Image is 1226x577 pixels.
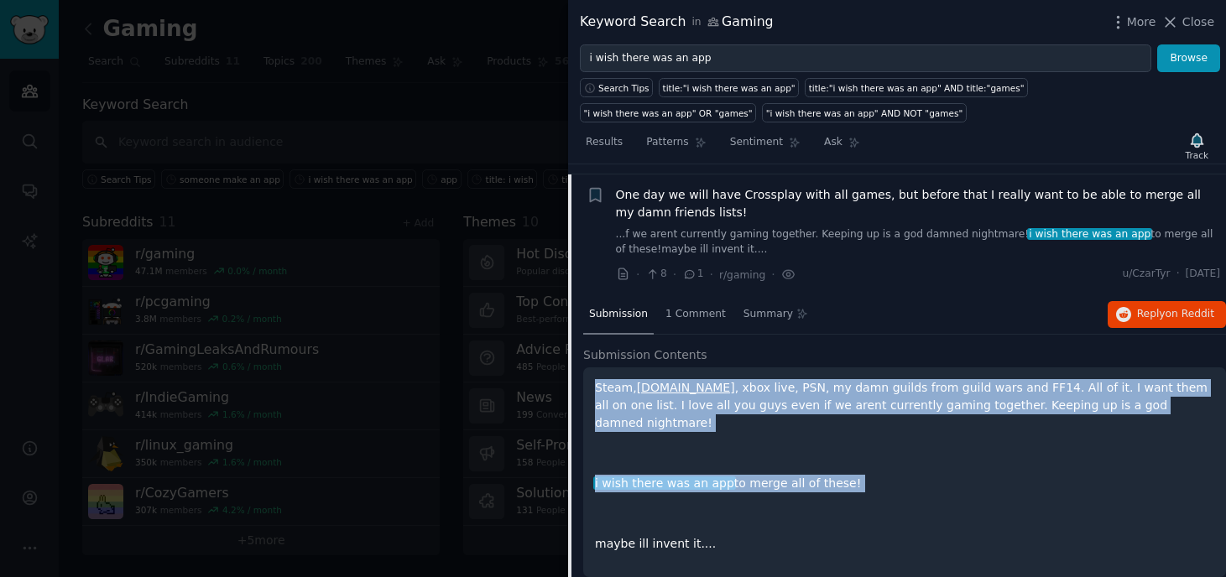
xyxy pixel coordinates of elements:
[580,44,1151,73] input: Try a keyword related to your business
[1122,267,1170,282] span: u/CzarTyr
[580,129,629,164] a: Results
[766,107,963,119] div: "i wish there was an app" AND NOT "games"
[1161,13,1214,31] button: Close
[640,129,712,164] a: Patterns
[583,346,707,364] span: Submission Contents
[1127,13,1156,31] span: More
[743,307,793,322] span: Summary
[586,135,623,150] span: Results
[1137,307,1214,322] span: Reply
[580,12,774,33] div: Keyword Search Gaming
[595,444,1214,462] p: ​
[1166,308,1214,320] span: on Reddit
[595,379,1214,432] p: Steam, , xbox live, PSN, my damn guilds from guild wars and FF14. All of it. I want them all on o...
[646,135,688,150] span: Patterns
[593,476,735,490] span: i wish there was an app
[1109,13,1156,31] button: More
[584,107,753,119] div: "i wish there was an app" OR "games"
[595,505,1214,522] p: ​
[1180,128,1214,164] button: Track
[645,267,666,282] span: 8
[1108,301,1226,328] button: Replyon Reddit
[659,78,799,97] a: title:"i wish there was an app"
[580,78,653,97] button: Search Tips
[663,82,796,94] div: title:"i wish there was an app"
[1186,267,1220,282] span: [DATE]
[1157,44,1220,73] button: Browse
[1182,13,1214,31] span: Close
[598,82,650,94] span: Search Tips
[682,267,703,282] span: 1
[771,266,775,283] span: ·
[1027,228,1152,240] span: i wish there was an app
[762,103,967,122] a: "i wish there was an app" AND NOT "games"
[719,269,765,281] span: r/gaming
[710,266,713,283] span: ·
[665,307,726,322] span: 1 Comment
[724,129,806,164] a: Sentiment
[589,307,648,322] span: Submission
[616,186,1221,221] a: One day we will have Crossplay with all games, but before that I really want to be able to merge ...
[636,266,639,283] span: ·
[580,103,756,122] a: "i wish there was an app" OR "games"
[805,78,1028,97] a: title:"i wish there was an app" AND title:"games"
[1176,267,1180,282] span: ·
[673,266,676,283] span: ·
[809,82,1025,94] div: title:"i wish there was an app" AND title:"games"
[637,381,735,394] a: [DOMAIN_NAME]
[691,15,701,30] span: in
[1186,149,1208,161] div: Track
[595,475,1214,492] p: to merge all of these!
[824,135,843,150] span: Ask
[616,227,1221,257] a: ...f we arent currently gaming together. Keeping up is a god damned nightmare! ​i wish there was ...
[818,129,866,164] a: Ask
[595,535,1214,553] p: maybe ill invent it....
[730,135,783,150] span: Sentiment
